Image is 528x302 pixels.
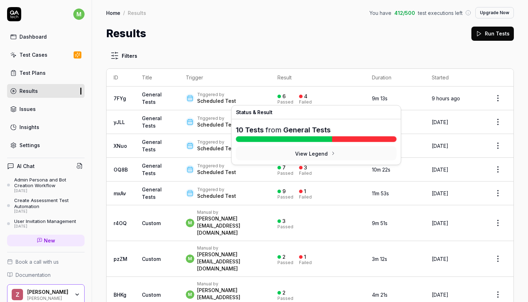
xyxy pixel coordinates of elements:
[277,225,293,229] div: Passed
[425,69,482,86] th: Started
[197,187,236,192] div: Triggered by
[197,281,263,287] div: Manual by
[7,30,85,44] a: Dashboard
[142,163,162,176] a: General Tests
[197,245,263,251] div: Manual by
[432,119,448,125] time: [DATE]
[123,9,125,16] div: /
[432,95,460,101] time: 9 hours ago
[7,271,85,279] a: Documentation
[299,195,312,199] div: Failed
[197,209,263,215] div: Manual by
[114,256,127,262] a: pzZM
[282,290,286,296] div: 2
[27,295,70,301] div: [PERSON_NAME]
[14,189,85,194] div: [DATE]
[197,192,236,200] div: Scheduled Test
[14,177,85,189] div: Admin Persona and Bot Creation Workflow
[186,290,194,299] span: m
[19,87,38,95] div: Results
[432,143,448,149] time: [DATE]
[14,218,76,224] div: User Invitation Management
[365,69,425,86] th: Duration
[114,119,125,125] a: yJLL
[19,33,47,40] div: Dashboard
[197,169,236,176] div: Scheduled Test
[7,102,85,116] a: Issues
[282,218,286,224] div: 3
[19,69,46,77] div: Test Plans
[114,220,127,226] a: r4OQ
[432,167,448,173] time: [DATE]
[369,9,391,17] span: You have
[16,258,59,265] span: Book a call with us
[73,7,85,21] button: m
[142,256,161,262] span: Custom
[283,126,331,134] a: General Tests
[7,235,85,246] a: New
[142,139,162,152] a: General Tests
[304,188,306,195] div: 1
[19,141,40,149] div: Settings
[282,164,286,171] div: 7
[197,145,236,152] div: Scheduled Test
[107,69,135,86] th: ID
[372,256,387,262] time: 3m 12s
[12,289,23,300] span: Z
[418,9,463,17] span: test executions left
[432,292,448,298] time: [DATE]
[197,139,236,145] div: Triggered by
[27,289,70,295] div: Zell
[394,9,415,17] span: 412 / 500
[372,95,388,101] time: 9m 13s
[236,126,264,134] span: 10 Tests
[277,195,293,199] div: Passed
[7,197,85,214] a: Create Assessment Test Automation[DATE]
[299,171,312,175] div: Failed
[186,219,194,227] span: m
[14,209,85,214] div: [DATE]
[14,197,85,209] div: Create Assessment Test Automation
[7,258,85,265] a: Book a call with us
[73,9,85,20] span: m
[114,95,126,101] a: 7FYg
[186,255,194,263] span: m
[197,215,263,236] div: [PERSON_NAME][EMAIL_ADDRESS][DOMAIN_NAME]
[270,69,365,86] th: Result
[17,162,35,170] h4: AI Chat
[475,7,514,18] button: Upgrade Now
[197,163,236,169] div: Triggered by
[7,66,85,80] a: Test Plans
[19,123,39,131] div: Insights
[304,164,307,171] div: 3
[7,120,85,134] a: Insights
[282,188,286,195] div: 9
[14,224,76,229] div: [DATE]
[197,121,236,128] div: Scheduled Test
[282,254,286,260] div: 2
[197,251,263,272] div: [PERSON_NAME][EMAIL_ADDRESS][DOMAIN_NAME]
[7,218,85,229] a: User Invitation Management[DATE]
[135,69,179,86] th: Title
[432,220,448,226] time: [DATE]
[236,146,397,161] button: View Legend
[142,91,162,105] a: General Tests
[142,186,162,200] a: General Tests
[372,190,389,196] time: 11m 53s
[372,220,388,226] time: 9m 51s
[7,177,85,193] a: Admin Persona and Bot Creation Workflow[DATE]
[128,9,146,16] div: Results
[277,296,293,301] div: Passed
[282,93,286,100] div: 6
[304,93,308,100] div: 4
[299,261,312,265] div: Failed
[106,9,120,16] a: Home
[372,167,390,173] time: 10m 22s
[304,254,306,260] div: 1
[179,69,270,86] th: Trigger
[16,271,51,279] span: Documentation
[197,97,236,105] div: Scheduled Test
[106,26,146,41] h1: Results
[19,105,36,113] div: Issues
[114,292,126,298] a: BHKg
